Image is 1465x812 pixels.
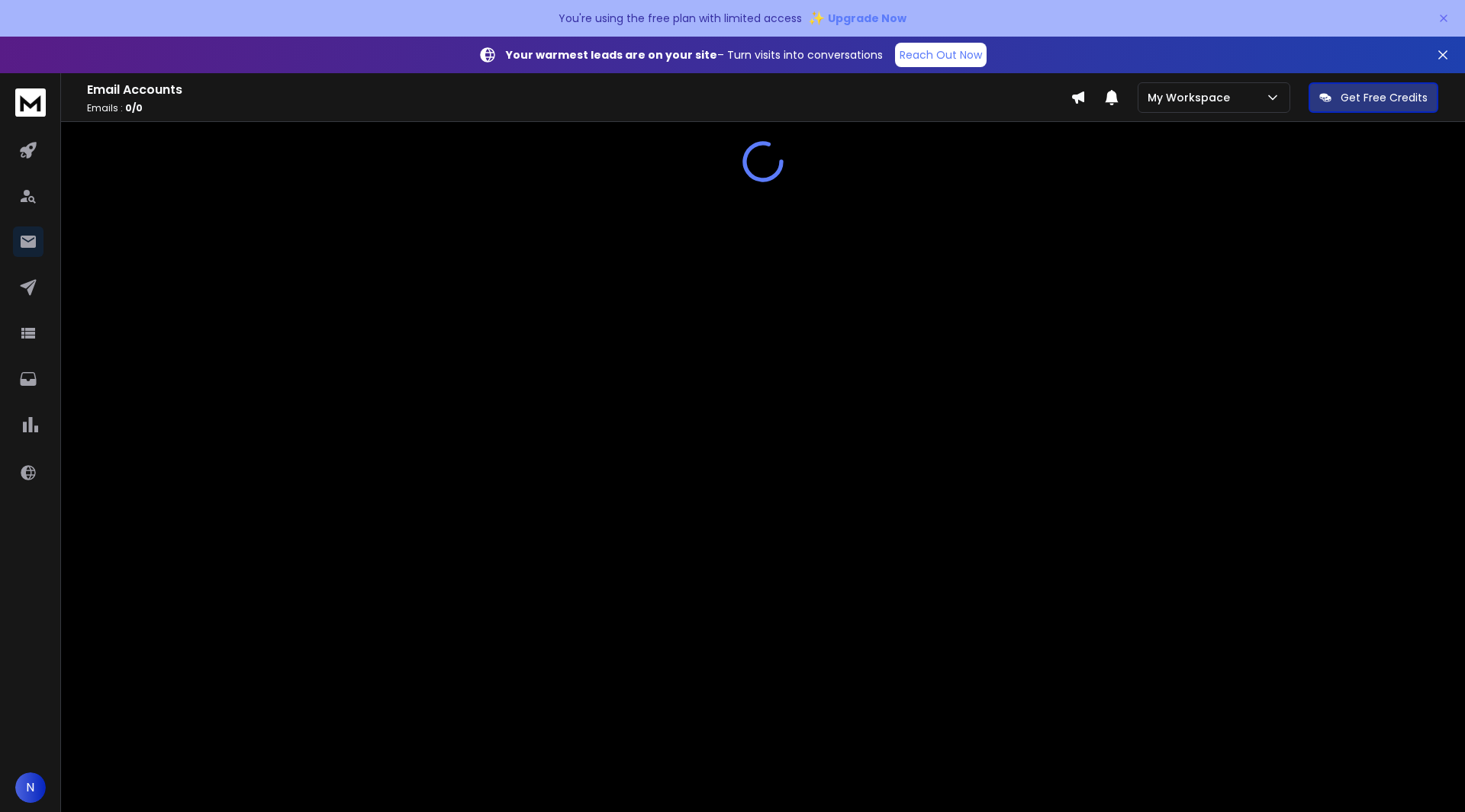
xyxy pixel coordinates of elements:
p: – Turn visits into conversations [506,47,883,63]
span: 0 / 0 [125,101,143,114]
p: Emails : [87,102,1071,114]
button: N [15,772,46,803]
p: Reach Out Now [900,47,982,63]
p: Get Free Credits [1341,90,1428,105]
img: logo [15,88,46,117]
strong: Your warmest leads are on your site [506,47,717,63]
span: ✨ [808,8,825,29]
a: Reach Out Now [895,43,987,67]
p: My Workspace [1148,90,1236,105]
button: ✨Upgrade Now [808,3,906,34]
p: You're using the free plan with limited access [559,11,802,26]
h1: Email Accounts [87,81,1071,99]
span: Upgrade Now [828,11,906,26]
button: Get Free Credits [1309,82,1438,113]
